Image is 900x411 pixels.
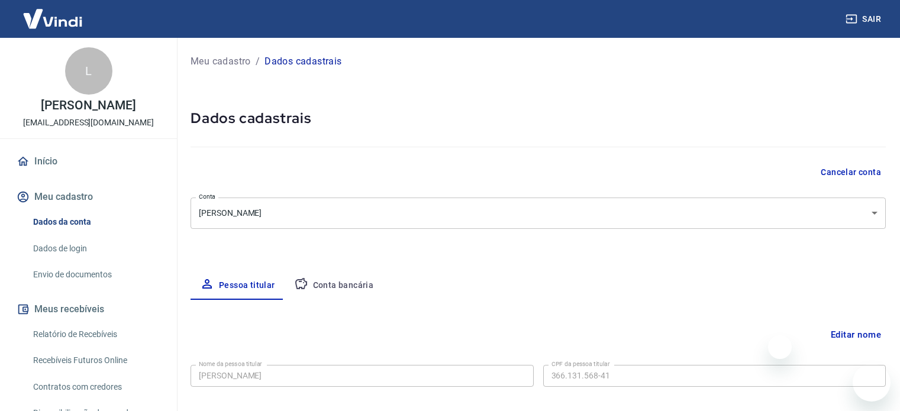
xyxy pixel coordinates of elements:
[285,271,383,300] button: Conta bancária
[191,109,886,128] h5: Dados cadastrais
[23,116,154,129] p: [EMAIL_ADDRESS][DOMAIN_NAME]
[28,322,163,347] a: Relatório de Recebíveis
[768,335,792,359] iframe: Fechar mensagem
[14,148,163,174] a: Início
[28,348,163,373] a: Recebíveis Futuros Online
[28,210,163,234] a: Dados da conta
[843,8,886,30] button: Sair
[65,47,112,95] div: L
[191,54,251,69] a: Meu cadastro
[28,375,163,399] a: Contratos com credores
[264,54,341,69] p: Dados cadastrais
[191,198,886,229] div: [PERSON_NAME]
[853,364,891,402] iframe: Botão para abrir a janela de mensagens
[199,360,262,368] label: Nome da pessoa titular
[14,1,91,37] img: Vindi
[14,296,163,322] button: Meus recebíveis
[41,99,136,112] p: [PERSON_NAME]
[826,323,886,346] button: Editar nome
[199,192,215,201] label: Conta
[551,360,610,368] label: CPF da pessoa titular
[816,161,886,183] button: Cancelar conta
[14,184,163,210] button: Meu cadastro
[256,54,260,69] p: /
[191,271,285,300] button: Pessoa titular
[28,237,163,261] a: Dados de login
[28,263,163,287] a: Envio de documentos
